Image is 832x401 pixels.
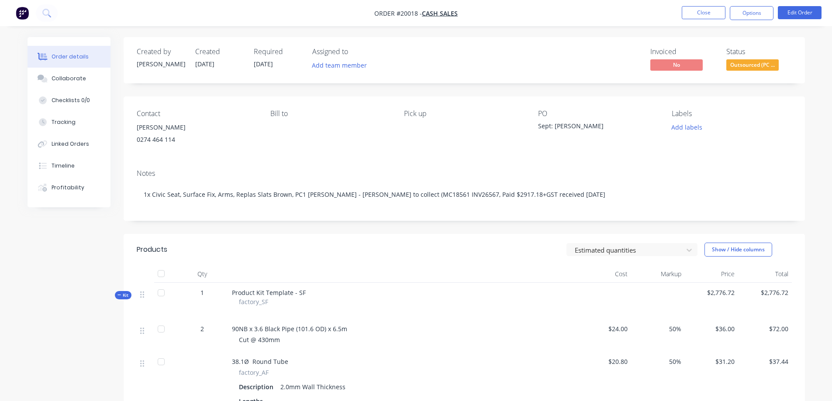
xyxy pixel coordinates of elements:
[232,357,288,366] span: 38.1Ø Round Tube
[578,265,632,283] div: Cost
[635,324,681,333] span: 50%
[742,288,788,297] span: $2,776.72
[52,140,89,148] div: Linked Orders
[631,265,685,283] div: Markup
[239,297,268,306] span: factory_SF
[374,9,422,17] span: Order #20018 -
[137,121,256,134] div: [PERSON_NAME]
[28,177,110,199] button: Profitability
[738,265,792,283] div: Total
[117,292,129,298] span: Kit
[52,162,75,170] div: Timeline
[726,59,779,72] button: Outsourced (PC ...
[137,181,792,208] div: 1x Civic Seat, Surface Fix, Arms, Replas Slats Brown, PC1 [PERSON_NAME] - [PERSON_NAME] to collec...
[16,7,29,20] img: Factory
[52,75,86,82] div: Collaborate
[307,59,371,71] button: Add team member
[581,357,628,366] span: $20.80
[28,46,110,68] button: Order details
[232,288,306,297] span: Product Kit Template - SF
[704,243,772,257] button: Show / Hide columns
[115,291,131,299] button: Kit
[688,357,735,366] span: $31.20
[52,118,76,126] div: Tracking
[650,48,716,56] div: Invoiced
[667,121,707,133] button: Add labels
[254,48,302,56] div: Required
[52,96,90,104] div: Checklists 0/0
[254,60,273,68] span: [DATE]
[200,288,204,297] span: 1
[422,9,458,17] a: Cash Sales
[195,48,243,56] div: Created
[688,324,735,333] span: $36.00
[28,155,110,177] button: Timeline
[137,169,792,178] div: Notes
[538,110,658,118] div: PO
[28,111,110,133] button: Tracking
[277,380,349,393] div: 2.0mm Wall Thickness
[685,265,739,283] div: Price
[778,6,822,19] button: Edit Order
[270,110,390,118] div: Bill to
[52,184,84,192] div: Profitability
[28,133,110,155] button: Linked Orders
[312,59,372,71] button: Add team member
[137,121,256,149] div: [PERSON_NAME]0274 464 114
[404,110,524,118] div: Pick up
[232,325,347,333] span: 90NB x 3.6 Black Pipe (101.6 OD) x 6.5m
[137,110,256,118] div: Contact
[28,89,110,111] button: Checklists 0/0
[581,324,628,333] span: $24.00
[176,265,228,283] div: Qty
[742,357,788,366] span: $37.44
[538,121,647,134] div: Sept: [PERSON_NAME]
[688,288,735,297] span: $2,776.72
[650,59,703,70] span: No
[239,380,277,393] div: Description
[137,48,185,56] div: Created by
[312,48,400,56] div: Assigned to
[726,48,792,56] div: Status
[28,68,110,89] button: Collaborate
[137,244,167,255] div: Products
[239,336,280,344] span: Cut @ 430mm
[52,53,89,61] div: Order details
[730,6,773,20] button: Options
[672,110,791,118] div: Labels
[137,59,185,69] div: [PERSON_NAME]
[742,324,788,333] span: $72.00
[239,368,269,377] span: factory_AF
[682,6,725,19] button: Close
[726,59,779,70] span: Outsourced (PC ...
[200,324,204,333] span: 2
[195,60,214,68] span: [DATE]
[137,134,256,146] div: 0274 464 114
[635,357,681,366] span: 50%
